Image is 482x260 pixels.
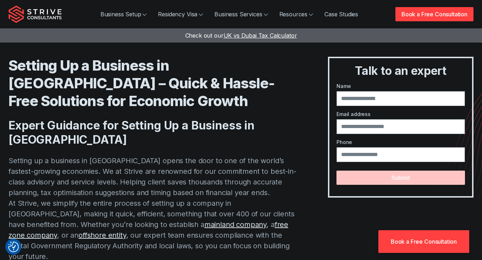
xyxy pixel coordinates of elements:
a: Book a Free Consultation [395,7,473,21]
h3: Talk to an expert [332,64,469,78]
a: Book a Free Consultation [378,230,469,253]
a: mainland company [204,220,267,229]
a: Check out ourUK vs Dubai Tax Calculator [185,32,297,39]
img: Strive Consultants [9,5,62,23]
button: Submit [336,171,465,185]
a: Residency Visa [152,7,209,21]
label: Phone [336,138,465,146]
a: Resources [274,7,319,21]
button: Consent Preferences [8,242,19,252]
a: Business Setup [95,7,153,21]
h1: Setting Up a Business in [GEOGRAPHIC_DATA] – Quick & Hassle-Free Solutions for Economic Growth [9,57,300,110]
a: Case Studies [319,7,364,21]
img: Revisit consent button [8,242,19,252]
a: offshore entity [78,231,126,239]
span: UK vs Dubai Tax Calculator [224,32,297,39]
a: Business Services [209,7,273,21]
label: Name [336,82,465,90]
label: Email address [336,110,465,118]
h2: Expert Guidance for Setting Up a Business in [GEOGRAPHIC_DATA] [9,118,300,147]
